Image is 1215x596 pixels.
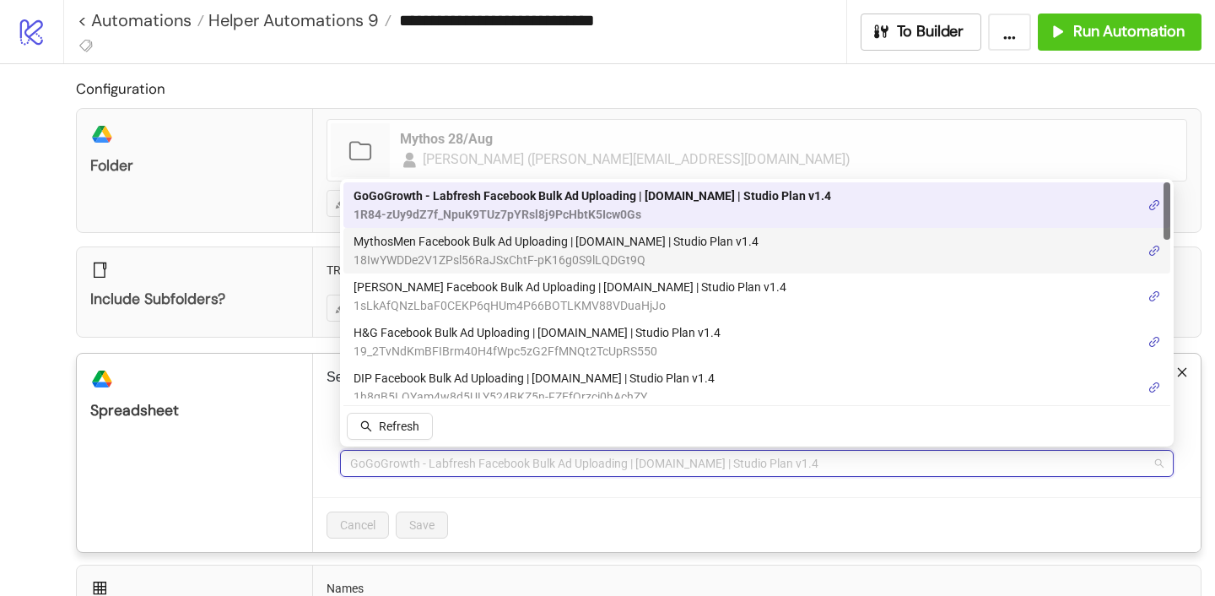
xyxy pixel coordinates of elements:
[1073,22,1185,41] span: Run Automation
[396,512,448,539] button: Save
[1148,378,1160,397] a: link
[347,413,433,440] button: Refresh
[1148,287,1160,306] a: link
[354,251,759,269] span: 18IwYWDDe2V1ZPsl56RaJSxChtF-pK16g0S9lLQDGt9Q
[897,22,964,41] span: To Builder
[354,387,715,406] span: 1h8gB5LOYam4w8d5ULY524BKZ5n-FZEfQrzci0hAchZY
[327,512,389,539] button: Cancel
[90,401,299,420] div: Spreadsheet
[1148,290,1160,302] span: link
[350,451,1164,476] span: GoGoGrowth - Labfresh Facebook Bulk Ad Uploading | Kitchn.io | Studio Plan v1.4
[354,232,759,251] span: MythosMen Facebook Bulk Ad Uploading | [DOMAIN_NAME] | Studio Plan v1.4
[327,367,1187,387] p: Select the spreadsheet to which you would like to export the files' names and links.
[354,323,721,342] span: H&G Facebook Bulk Ad Uploading | [DOMAIN_NAME] | Studio Plan v1.4
[1148,199,1160,211] span: link
[204,9,379,31] span: Helper Automations 9
[343,319,1170,365] div: H&G Facebook Bulk Ad Uploading | Kitchn.io | Studio Plan v1.4
[1176,366,1188,378] span: close
[354,205,831,224] span: 1R84-zUy9dZ7f_NpuK9TUz7pYRsl8j9PcHbtK5Icw0Gs
[988,14,1031,51] button: ...
[204,12,391,29] a: Helper Automations 9
[1148,382,1160,393] span: link
[78,12,204,29] a: < Automations
[354,296,786,315] span: 1sLkAfQNzLbaF0CEKP6qHUm4P66BOTLKMV88VDuaHjJo
[379,420,419,433] span: Refresh
[76,78,1201,100] h2: Configuration
[1148,333,1160,351] a: link
[1038,14,1201,51] button: Run Automation
[354,342,721,360] span: 19_2TvNdKmBFIBrm40H4fWpc5zG2FfMNQt2TcUpRS550
[343,228,1170,274] div: MythosMen Facebook Bulk Ad Uploading | Kitchn.io | Studio Plan v1.4
[1148,336,1160,348] span: link
[343,182,1170,228] div: GoGoGrowth - Labfresh Facebook Bulk Ad Uploading | Kitchn.io | Studio Plan v1.4
[343,365,1170,410] div: DIP Facebook Bulk Ad Uploading | Kitchn.io | Studio Plan v1.4
[1148,196,1160,214] a: link
[1148,245,1160,257] span: link
[354,369,715,387] span: DIP Facebook Bulk Ad Uploading | [DOMAIN_NAME] | Studio Plan v1.4
[360,420,372,432] span: search
[354,187,831,205] span: GoGoGrowth - Labfresh Facebook Bulk Ad Uploading | [DOMAIN_NAME] | Studio Plan v1.4
[354,278,786,296] span: [PERSON_NAME] Facebook Bulk Ad Uploading | [DOMAIN_NAME] | Studio Plan v1.4
[861,14,982,51] button: To Builder
[1148,241,1160,260] a: link
[343,274,1170,319] div: FELLOS HL Facebook Bulk Ad Uploading | Kitchn.io | Studio Plan v1.4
